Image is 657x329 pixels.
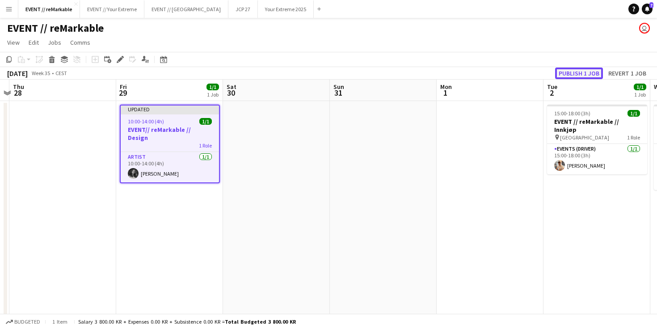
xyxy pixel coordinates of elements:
span: 28 [12,88,24,98]
a: Jobs [44,37,65,48]
span: 2 [546,88,557,98]
span: 15:00-18:00 (3h) [554,110,590,117]
h3: EVENT // reMarkable // Innkjøp [547,118,647,134]
span: 7 [649,2,653,8]
button: JCP 27 [228,0,258,18]
app-user-avatar: Caroline Skjervold [639,23,650,34]
button: Your Extreme 2025 [258,0,314,18]
div: Updated [121,105,219,113]
div: [DATE] [7,69,28,78]
span: Mon [440,83,452,91]
a: 7 [642,4,653,14]
span: Week 35 [29,70,52,76]
div: Salary 3 800.00 KR + Expenses 0.00 KR + Subsistence 0.00 KR = [78,318,296,325]
button: Revert 1 job [605,67,650,79]
span: Total Budgeted 3 800.00 KR [225,318,296,325]
span: 29 [118,88,127,98]
span: 1 item [49,318,71,325]
a: Comms [67,37,94,48]
div: 1 Job [634,91,646,98]
span: 1 [439,88,452,98]
button: EVENT // [GEOGRAPHIC_DATA] [144,0,228,18]
span: Fri [120,83,127,91]
span: Tue [547,83,557,91]
app-job-card: Updated10:00-14:00 (4h)1/1EVENT// reMarkable // Design1 RoleArtist1/110:00-14:00 (4h)[PERSON_NAME] [120,105,220,183]
app-card-role: Events (Driver)1/115:00-18:00 (3h)[PERSON_NAME] [547,144,647,174]
div: 1 Job [207,91,219,98]
span: 1 Role [199,142,212,149]
span: 1/1 [199,118,212,125]
button: Publish 1 job [555,67,603,79]
span: 1/1 [206,84,219,90]
app-card-role: Artist1/110:00-14:00 (4h)[PERSON_NAME] [121,152,219,182]
span: Sun [333,83,344,91]
app-job-card: 15:00-18:00 (3h)1/1EVENT // reMarkable // Innkjøp [GEOGRAPHIC_DATA]1 RoleEvents (Driver)1/115:00-... [547,105,647,174]
span: 30 [225,88,236,98]
span: Edit [29,38,39,46]
div: CEST [55,70,67,76]
a: Edit [25,37,42,48]
a: View [4,37,23,48]
h1: EVENT // reMarkable [7,21,104,35]
span: 31 [332,88,344,98]
span: Thu [13,83,24,91]
span: 1/1 [628,110,640,117]
span: 1 Role [627,134,640,141]
span: Sat [227,83,236,91]
button: EVENT // Your Extreme [80,0,144,18]
span: 10:00-14:00 (4h) [128,118,164,125]
span: View [7,38,20,46]
button: EVENT // reMarkable [18,0,80,18]
span: Comms [70,38,90,46]
span: Budgeted [14,319,40,325]
span: [GEOGRAPHIC_DATA] [560,134,609,141]
span: Jobs [48,38,61,46]
span: 1/1 [634,84,646,90]
button: Budgeted [4,317,42,327]
h3: EVENT// reMarkable // Design [121,126,219,142]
